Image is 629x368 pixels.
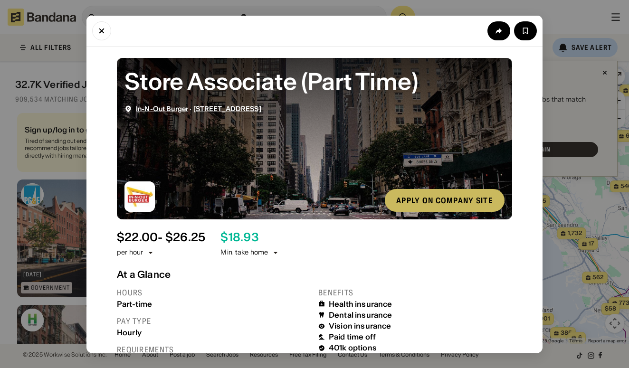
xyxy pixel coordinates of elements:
[329,321,391,330] div: Vision insurance
[318,287,512,297] div: Benefits
[193,104,261,113] a: [STREET_ADDRESS]
[124,65,505,97] div: Store Associate (Part Time)
[117,248,143,257] div: per hour
[117,268,512,280] div: At a Glance
[117,230,205,244] div: $ 22.00 - $26.25
[136,104,188,113] a: In-N-Out Burger
[220,230,258,244] div: $ 18.93
[117,344,311,354] div: Requirements
[329,310,392,319] div: Dental insurance
[329,343,377,352] div: 401k options
[396,196,493,204] div: Apply on company site
[136,104,261,113] div: ·
[329,332,376,341] div: Paid time off
[117,316,311,326] div: Pay type
[329,299,392,308] div: Health insurance
[220,248,279,257] div: Min. take home
[92,21,111,40] button: Close
[117,299,311,308] div: Part-time
[117,328,311,337] div: Hourly
[117,287,311,297] div: Hours
[124,181,155,211] img: In-N-Out Burger logo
